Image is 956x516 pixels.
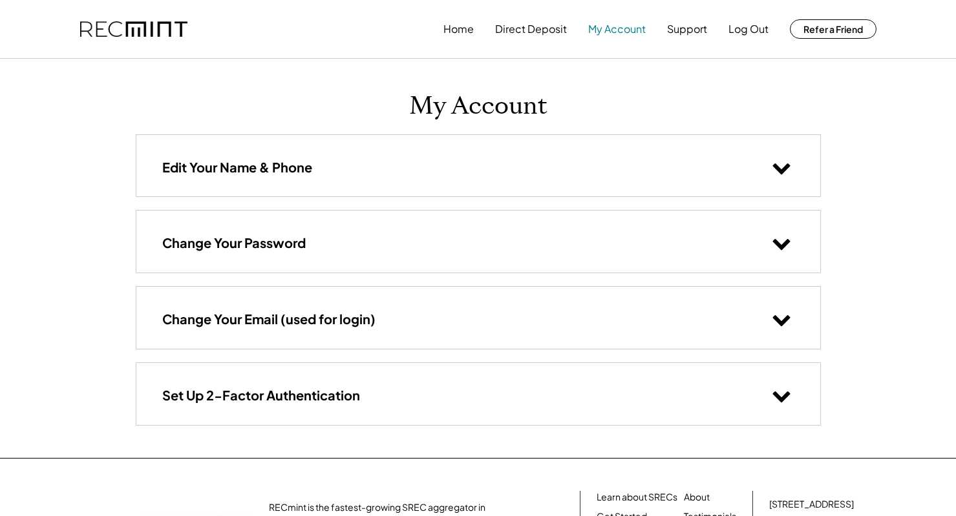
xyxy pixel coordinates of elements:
h3: Change Your Password [162,234,306,251]
button: Direct Deposit [495,16,567,42]
button: My Account [588,16,646,42]
h3: Change Your Email (used for login) [162,311,376,327]
button: Home [443,16,474,42]
button: Log Out [728,16,769,42]
h3: Set Up 2-Factor Authentication [162,387,360,404]
a: About [684,491,710,504]
button: Support [667,16,707,42]
a: Learn about SRECs [597,491,677,504]
h3: Edit Your Name & Phone [162,159,312,176]
button: Refer a Friend [790,19,876,39]
h1: My Account [409,91,547,121]
div: [STREET_ADDRESS] [769,498,854,511]
img: recmint-logotype%403x.png [80,21,187,37]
